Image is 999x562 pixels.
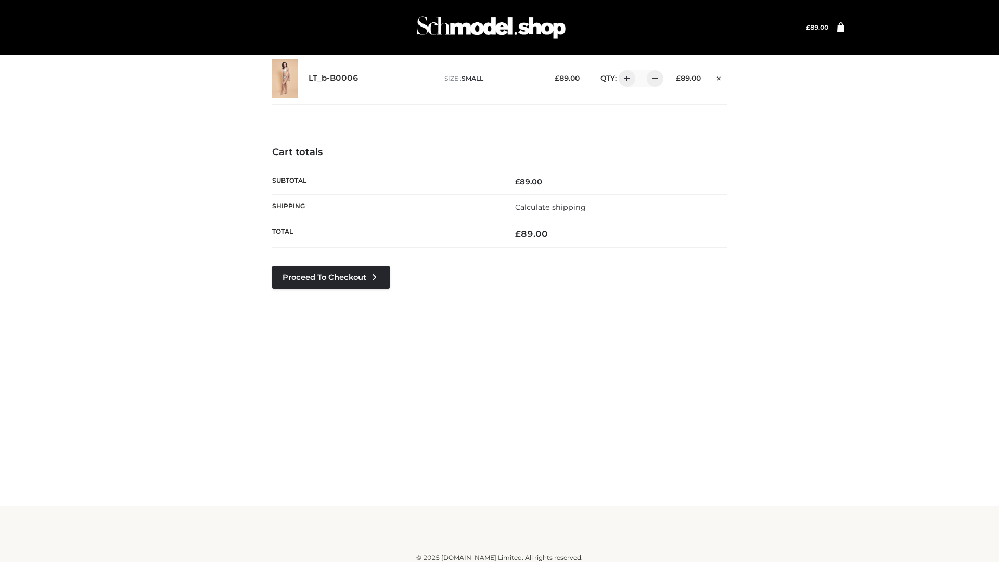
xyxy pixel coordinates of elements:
span: £ [806,23,810,31]
p: size : [444,74,539,83]
span: £ [515,177,520,186]
a: £89.00 [806,23,828,31]
div: QTY: [590,70,660,87]
img: Schmodel Admin 964 [413,7,569,48]
span: £ [515,228,521,239]
th: Shipping [272,194,499,220]
bdi: 89.00 [555,74,580,82]
span: £ [676,74,681,82]
a: Calculate shipping [515,202,586,212]
th: Total [272,220,499,248]
h4: Cart totals [272,147,727,158]
a: Remove this item [711,70,727,84]
a: Proceed to Checkout [272,266,390,289]
bdi: 89.00 [515,177,542,186]
bdi: 89.00 [676,74,701,82]
span: SMALL [462,74,483,82]
span: £ [555,74,559,82]
th: Subtotal [272,169,499,194]
bdi: 89.00 [515,228,548,239]
bdi: 89.00 [806,23,828,31]
a: LT_b-B0006 [309,73,358,83]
